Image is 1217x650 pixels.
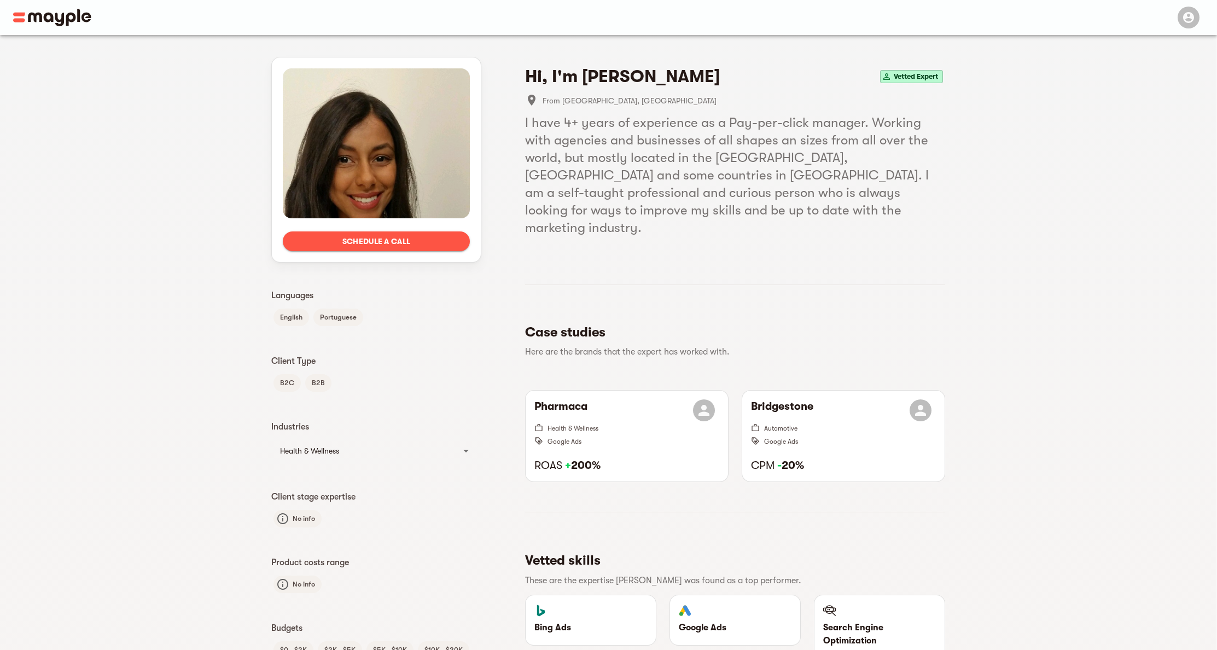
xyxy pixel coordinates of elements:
img: Main logo [13,9,91,26]
p: Client Type [271,355,481,368]
button: BridgestoneAutomotiveGoogle AdsCPM -20% [742,391,945,481]
span: No info [286,512,322,525]
span: English [273,311,309,324]
h6: Bridgestone [751,399,813,421]
span: B2C [273,376,301,390]
div: Health & Wellness [271,438,481,464]
p: Budgets [271,622,481,635]
span: Menu [1171,12,1204,21]
strong: 200% [565,459,601,472]
h4: Hi, I'm [PERSON_NAME] [525,66,720,88]
h5: I have 4+ years of experience as a Pay-per-click manager. Working with agencies and businesses of... [525,114,945,236]
span: Vetted Expert [889,70,942,83]
span: Health & Wellness [548,425,598,432]
span: + [565,459,571,472]
p: Product costs range [271,556,481,569]
span: Schedule a call [292,235,461,248]
p: Google Ads [679,621,791,634]
span: Automotive [764,425,797,432]
p: Bing Ads [534,621,647,634]
p: Languages [271,289,481,302]
h6: ROAS [534,459,719,473]
span: - [777,459,782,472]
div: Health & Wellness [280,444,453,457]
span: No info [286,578,322,591]
strong: 20% [777,459,804,472]
p: Client stage expertise [271,490,481,503]
button: PharmacaHealth & WellnessGoogle AdsROAS +200% [526,391,728,481]
p: Here are the brands that the expert has worked with. [525,345,936,358]
p: Industries [271,420,481,433]
p: These are the expertise [PERSON_NAME] was found as a top performer. [525,574,936,587]
span: Google Ads [764,438,798,445]
h5: Vetted skills [525,552,936,569]
button: Schedule a call [283,231,470,251]
span: B2B [305,376,331,390]
span: From [GEOGRAPHIC_DATA], [GEOGRAPHIC_DATA] [543,94,945,107]
span: Google Ads [548,438,581,445]
h6: CPM [751,459,936,473]
p: Search Engine Optimization [823,621,936,647]
h5: Case studies [525,323,936,341]
span: Portuguese [313,311,363,324]
h6: Pharmaca [534,399,587,421]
